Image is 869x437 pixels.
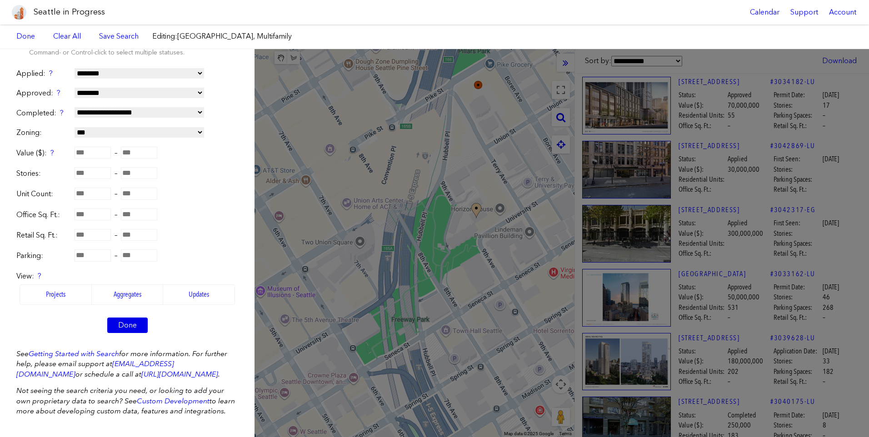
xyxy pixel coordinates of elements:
label: Approved: [16,88,71,98]
label: Unit Count: [16,189,71,199]
div: – [16,209,238,220]
div: ? [38,271,41,281]
h1: Seattle in Progress [34,6,105,18]
label: Stories: [16,169,71,179]
a: Done [12,29,40,44]
a: Clear All [49,29,85,44]
div: ? [60,108,64,118]
label: Aggregates [92,284,164,304]
div: – [16,168,238,179]
label: Value ($): [16,148,71,158]
a: Custom Development [137,397,210,405]
img: favicon-96x96.png [12,5,26,20]
div: – [16,250,238,261]
label: Projects [20,284,92,304]
em: Not seeing the search criteria you need, or looking to add your own proprietary data to search? S... [16,386,235,415]
div: ? [57,88,60,98]
label: Updates [163,284,235,304]
a: [URL][DOMAIN_NAME] [141,370,218,378]
a: [EMAIL_ADDRESS][DOMAIN_NAME] [16,359,174,378]
label: Zoning: [16,128,71,138]
em: See for more information. For further help, please email support at or schedule a call at . [16,349,227,378]
label: Command- or Control-click to select multiple statuses. [29,48,185,57]
label: Parking: [16,251,71,261]
div: ? [49,69,53,79]
span: [GEOGRAPHIC_DATA], Multifamily [177,32,292,40]
a: Done [107,318,148,333]
label: Editing: [152,31,292,41]
a: Save Search [99,31,139,41]
label: Retail Sq. Ft.: [16,230,71,240]
a: Getting Started with Search [29,349,119,358]
div: – [16,230,238,241]
label: View: [16,271,238,281]
div: – [16,148,238,159]
div: ? [50,148,54,158]
div: – [16,189,238,199]
label: Completed: [16,108,71,118]
label: Applied: [16,69,71,79]
label: Office Sq. Ft.: [16,210,71,220]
